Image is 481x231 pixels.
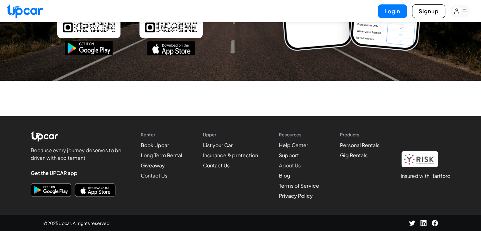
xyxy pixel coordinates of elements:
a: Insurance & protection [203,152,258,159]
h1: Insured with Hartford [401,172,451,180]
img: Download on the App Store [77,185,114,195]
p: Because every journey deserves to be driven with excitement. [31,147,126,162]
a: Support [279,152,299,159]
a: Download on Google Play [31,183,71,197]
img: LinkedIn [420,220,427,226]
a: List your Car [203,142,233,148]
a: Blog [279,172,290,179]
img: google-play [65,41,113,55]
span: © 2025 Upcar. All rights reserved. [43,220,111,226]
h4: Resources [279,131,319,138]
a: Download on the App Store [75,183,115,197]
button: Login [378,4,407,18]
img: Facebook [432,220,438,226]
h4: Upper [203,131,258,138]
a: About Us [279,162,301,169]
img: Twitter [409,220,415,226]
h4: Renter [141,131,182,138]
a: Gig Rentals [340,152,367,159]
a: Privacy Policy [279,192,313,199]
img: Upcar Logo [6,4,43,18]
img: Upcar Logo [31,131,59,141]
img: app-store [147,41,195,55]
button: Signup [412,4,445,18]
img: Get it on Google Play [32,185,70,195]
a: Personal Rentals [340,142,379,148]
h4: Products [340,131,379,138]
a: Long Term Rental [141,152,182,159]
a: Terms of Service [279,182,319,189]
a: Book Upcar [141,142,169,148]
h4: Get the UPCAR app [31,169,126,177]
a: Contact Us [141,172,167,179]
a: Help Center [279,142,308,148]
a: Contact Us [203,162,230,169]
a: Giveaway [141,162,165,169]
